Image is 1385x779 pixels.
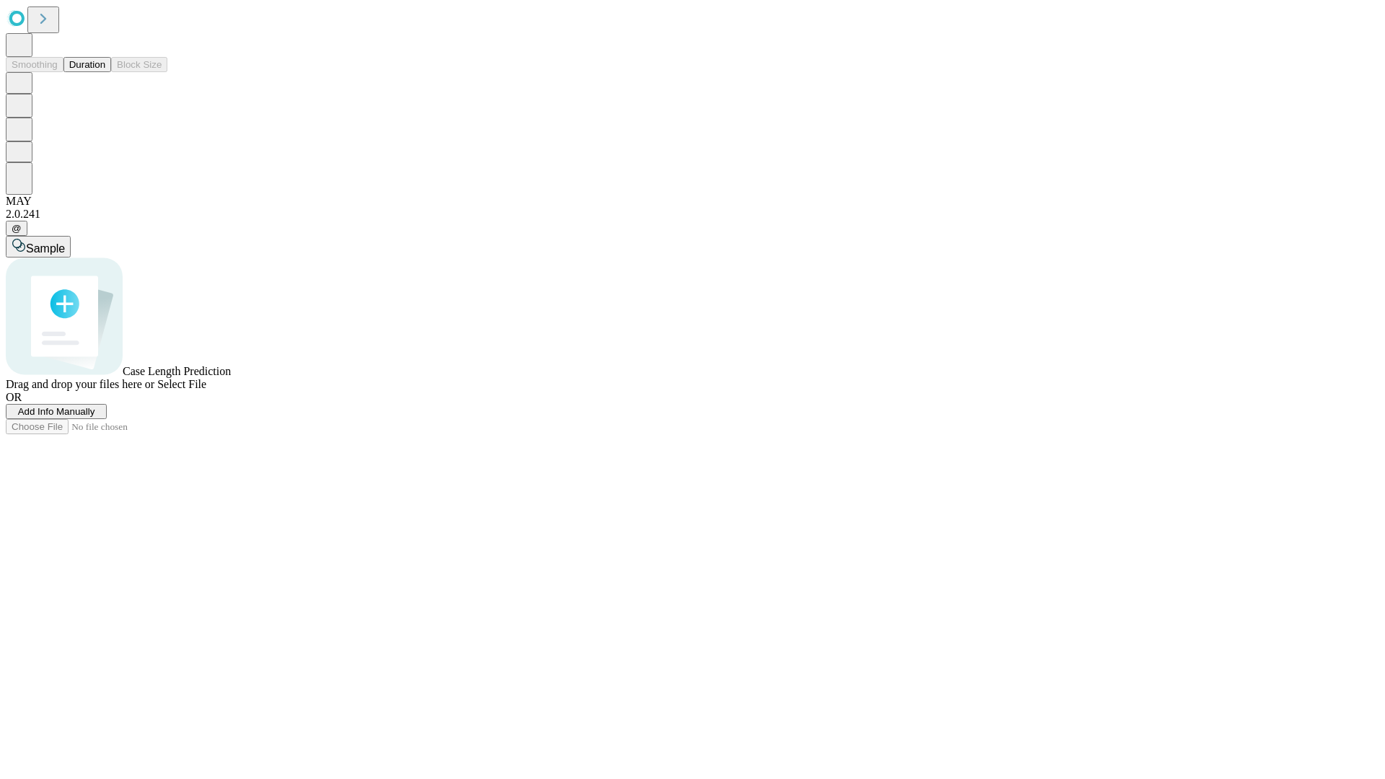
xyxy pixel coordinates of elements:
[6,208,1379,221] div: 2.0.241
[12,223,22,234] span: @
[6,391,22,403] span: OR
[26,242,65,255] span: Sample
[6,404,107,419] button: Add Info Manually
[111,57,167,72] button: Block Size
[157,378,206,390] span: Select File
[6,57,63,72] button: Smoothing
[123,365,231,377] span: Case Length Prediction
[6,221,27,236] button: @
[6,195,1379,208] div: MAY
[18,406,95,417] span: Add Info Manually
[6,378,154,390] span: Drag and drop your files here or
[6,236,71,258] button: Sample
[63,57,111,72] button: Duration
